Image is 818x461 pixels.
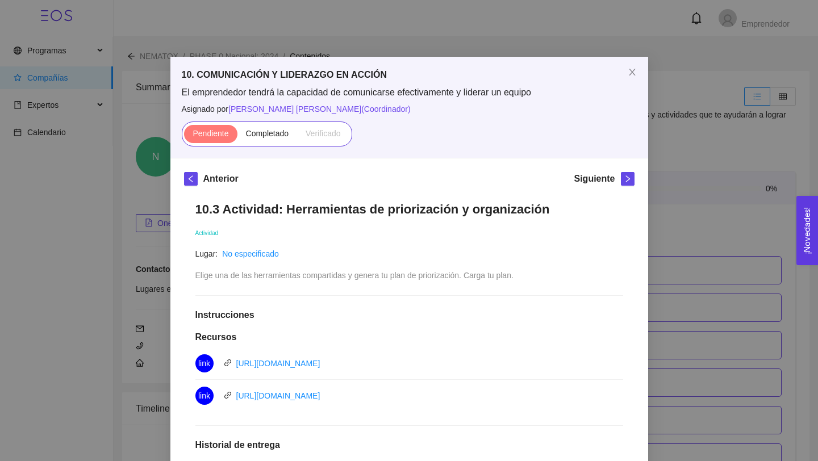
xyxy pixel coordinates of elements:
[195,332,623,343] h1: Recursos
[796,196,818,265] button: Open Feedback Widget
[182,103,637,115] span: Asignado por
[621,175,634,183] span: right
[628,68,637,77] span: close
[224,359,232,367] span: link
[224,391,232,399] span: link
[306,129,340,138] span: Verificado
[203,172,239,186] h5: Anterior
[198,354,210,372] span: link
[621,172,635,186] button: right
[574,172,615,186] h5: Siguiente
[236,359,320,368] a: [URL][DOMAIN_NAME]
[222,249,279,258] a: No especificado
[246,129,289,138] span: Completado
[198,387,210,405] span: link
[193,129,228,138] span: Pendiente
[184,172,198,186] button: left
[195,309,623,321] h1: Instrucciones
[195,271,514,280] span: Elige una de las herramientas compartidas y genera tu plan de priorización. Carga tu plan.
[195,202,623,217] h1: 10.3 Actividad: Herramientas de priorización y organización
[228,104,411,114] span: [PERSON_NAME] [PERSON_NAME] ( Coordinador )
[182,68,637,82] h5: 10. COMUNICACIÓN Y LIDERAZGO EN ACCIÓN
[236,391,320,400] a: [URL][DOMAIN_NAME]
[195,230,219,236] span: Actividad
[195,439,623,451] h1: Historial de entrega
[195,248,218,260] article: Lugar:
[616,57,648,89] button: Close
[182,86,637,99] span: El emprendedor tendrá la capacidad de comunicarse efectivamente y liderar un equipo
[185,175,197,183] span: left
